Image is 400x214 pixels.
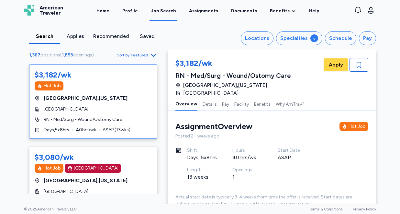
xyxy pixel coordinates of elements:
div: Actual start date is typically 3-4 weeks from time the offer is received. Start dates are determi... [175,194,368,207]
div: Specialties [280,34,308,42]
span: American Traveler [39,5,63,16]
div: [GEOGRAPHIC_DATA] [74,165,118,172]
a: Benefits [270,8,296,14]
span: 40 hrs/wk [76,127,96,133]
button: Locations [241,31,273,45]
button: Pay [359,31,376,45]
span: [GEOGRAPHIC_DATA] [183,89,239,97]
div: Search [32,32,57,40]
span: positions [40,52,60,58]
span: ASAP ( 13 wks) [103,127,130,133]
div: Length [187,167,217,173]
img: Logo [24,5,34,16]
span: Benefits [270,8,290,14]
span: Days , 5 x 8 hrs [44,127,69,133]
a: Privacy Policy [353,207,376,211]
span: 1,367 [29,52,40,58]
span: RN - Med/Surg - Wound/Ostomy Care [44,116,122,123]
div: Hot Job [349,123,366,130]
div: Pay [363,34,372,42]
div: $3,182/wk [35,70,72,80]
button: Overview [175,97,197,111]
div: Shift [187,147,217,154]
span: [GEOGRAPHIC_DATA] , [US_STATE] [44,94,128,102]
span: Sort by [117,53,129,58]
a: Terms & Conditions [309,207,342,211]
div: Posted 2+ weeks ago [175,133,368,139]
div: Assignment Overview [175,121,252,132]
button: Why AmTrav? [276,97,305,111]
div: $3,080/wk [35,152,74,162]
span: 1,853 [62,52,73,58]
span: Apply [329,61,343,69]
div: Locations [245,34,269,42]
span: © 2025 American Traveler, LLC [24,207,77,212]
button: Benefits [254,97,271,111]
button: Details [203,97,217,111]
button: Schedule [325,31,356,45]
div: Saved [134,32,160,40]
div: 1 [232,173,262,181]
div: Days, 5x8hrs [187,154,217,161]
div: Recommended [93,32,129,40]
button: Pay [222,97,229,111]
div: Start Date [278,147,307,154]
span: [GEOGRAPHIC_DATA] , [US_STATE] [44,177,128,184]
div: Openings [232,167,262,173]
div: ( ) [29,52,96,58]
span: Featured [131,53,148,58]
div: $3,182/wk [175,58,291,70]
div: Hot Job [44,165,61,172]
div: Schedule [329,34,352,42]
div: Applies [62,32,88,40]
span: [GEOGRAPHIC_DATA] [44,188,88,195]
a: Job Search [150,1,177,21]
button: Sort byFeatured [117,51,157,59]
div: Hours [232,147,262,154]
div: RN - Med/Surg - Wound/Ostomy Care [175,71,291,80]
button: Specialties [276,31,322,45]
div: ASAP [278,154,307,161]
div: 40 hrs/wk [232,154,262,161]
div: 13 weeks [187,173,217,181]
div: Job Search [151,8,176,14]
span: [GEOGRAPHIC_DATA] [44,106,88,113]
button: Facility [234,97,249,111]
div: Hot Job [44,83,61,89]
span: [GEOGRAPHIC_DATA] , [US_STATE] [183,81,267,89]
button: Apply [324,58,348,71]
span: openings [73,52,92,58]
